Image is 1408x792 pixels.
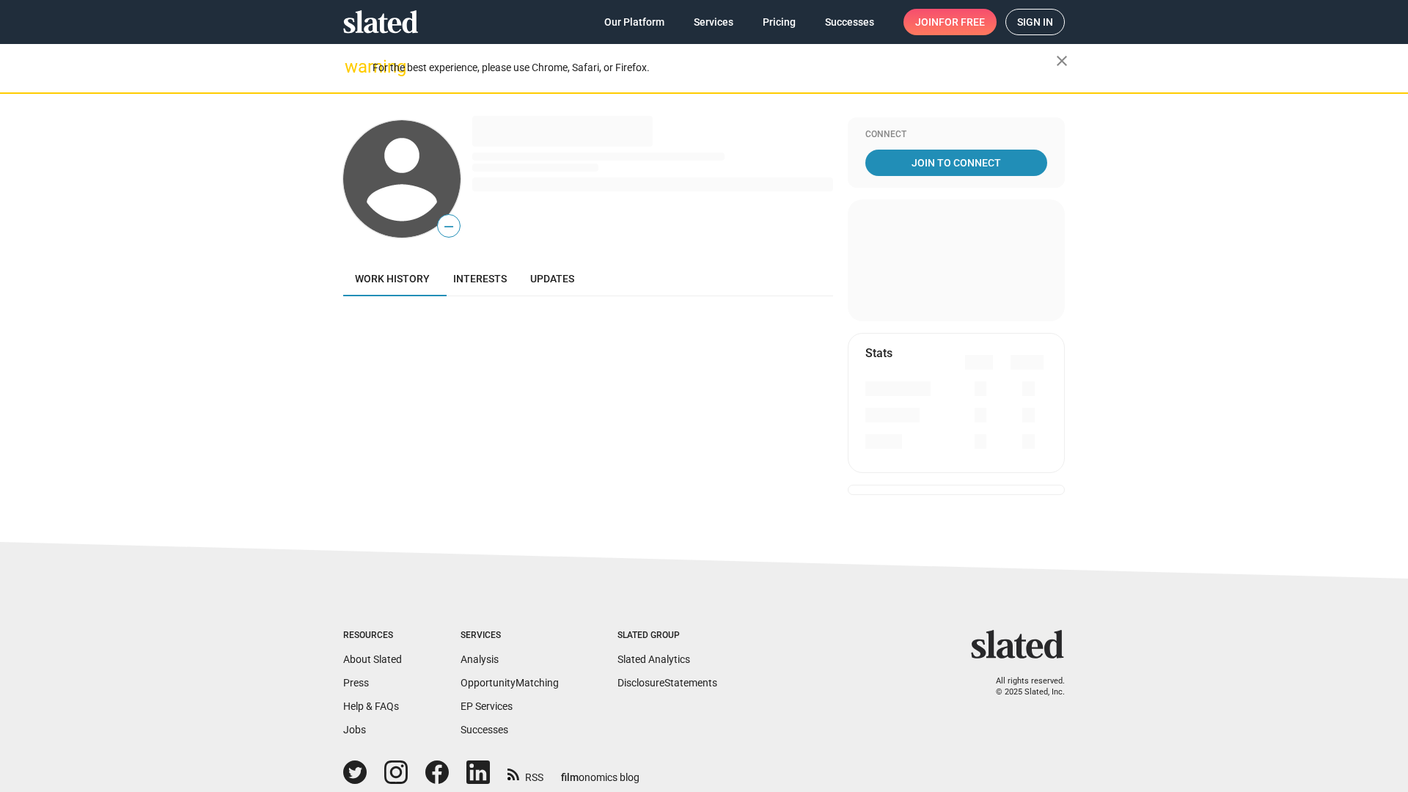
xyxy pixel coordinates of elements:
mat-icon: close [1053,52,1071,70]
span: Interests [453,273,507,285]
div: Services [461,630,559,642]
a: Our Platform [593,9,676,35]
a: Joinfor free [903,9,997,35]
a: Successes [461,724,508,736]
a: Pricing [751,9,807,35]
div: Slated Group [617,630,717,642]
a: filmonomics blog [561,759,639,785]
div: Connect [865,129,1047,141]
a: DisclosureStatements [617,677,717,689]
a: Help & FAQs [343,700,399,712]
span: Join [915,9,985,35]
span: Work history [355,273,430,285]
a: Join To Connect [865,150,1047,176]
span: Sign in [1017,10,1053,34]
a: Analysis [461,653,499,665]
span: Our Platform [604,9,664,35]
a: Interests [441,261,518,296]
span: — [438,217,460,236]
a: Updates [518,261,586,296]
mat-icon: warning [345,58,362,76]
span: film [561,771,579,783]
a: EP Services [461,700,513,712]
a: Sign in [1005,9,1065,35]
span: Successes [825,9,874,35]
a: Press [343,677,369,689]
a: Slated Analytics [617,653,690,665]
a: RSS [507,762,543,785]
p: All rights reserved. © 2025 Slated, Inc. [980,676,1065,697]
div: Resources [343,630,402,642]
span: Services [694,9,733,35]
a: Jobs [343,724,366,736]
span: Join To Connect [868,150,1044,176]
span: Updates [530,273,574,285]
a: About Slated [343,653,402,665]
span: for free [939,9,985,35]
mat-card-title: Stats [865,345,892,361]
a: Services [682,9,745,35]
a: Work history [343,261,441,296]
div: For the best experience, please use Chrome, Safari, or Firefox. [373,58,1056,78]
span: Pricing [763,9,796,35]
a: OpportunityMatching [461,677,559,689]
a: Successes [813,9,886,35]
